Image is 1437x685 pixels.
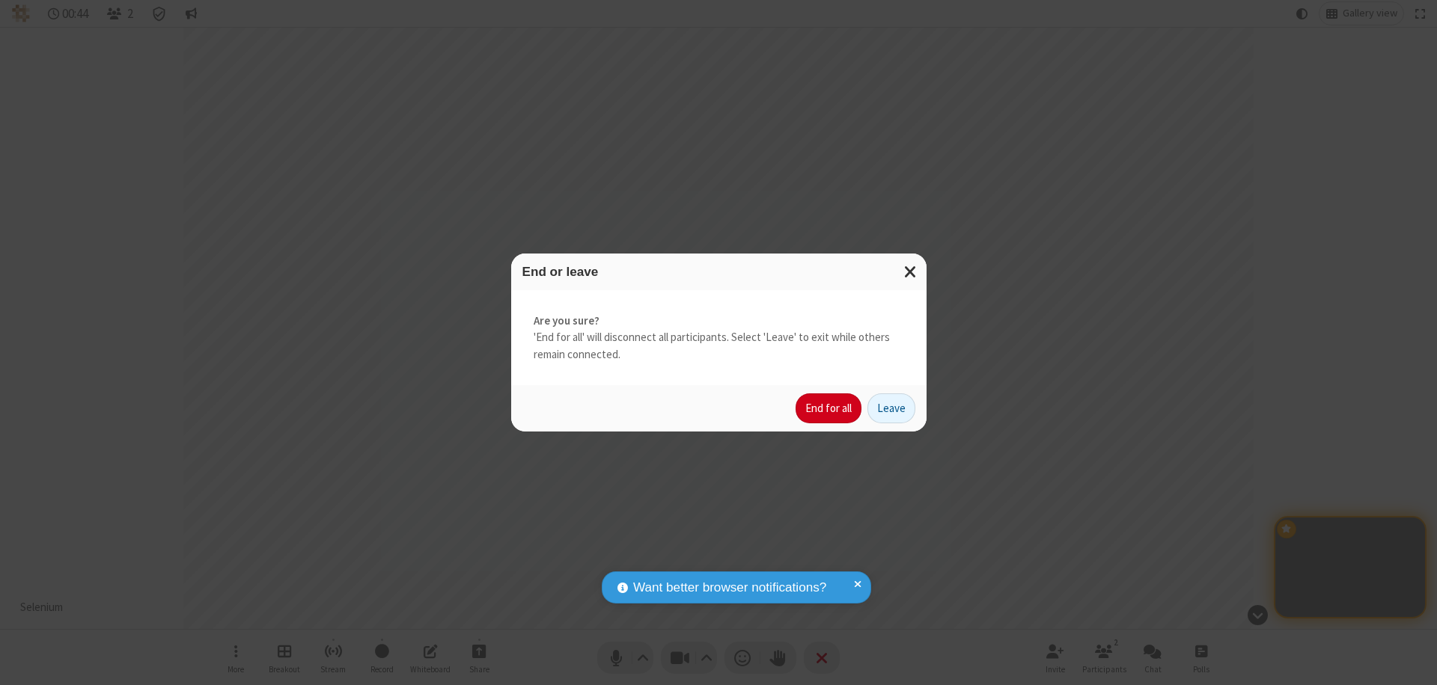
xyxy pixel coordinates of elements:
[895,254,927,290] button: Close modal
[511,290,927,386] div: 'End for all' will disconnect all participants. Select 'Leave' to exit while others remain connec...
[534,313,904,330] strong: Are you sure?
[633,578,826,598] span: Want better browser notifications?
[796,393,861,423] button: End for all
[867,393,915,423] button: Leave
[522,265,915,279] h3: End or leave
